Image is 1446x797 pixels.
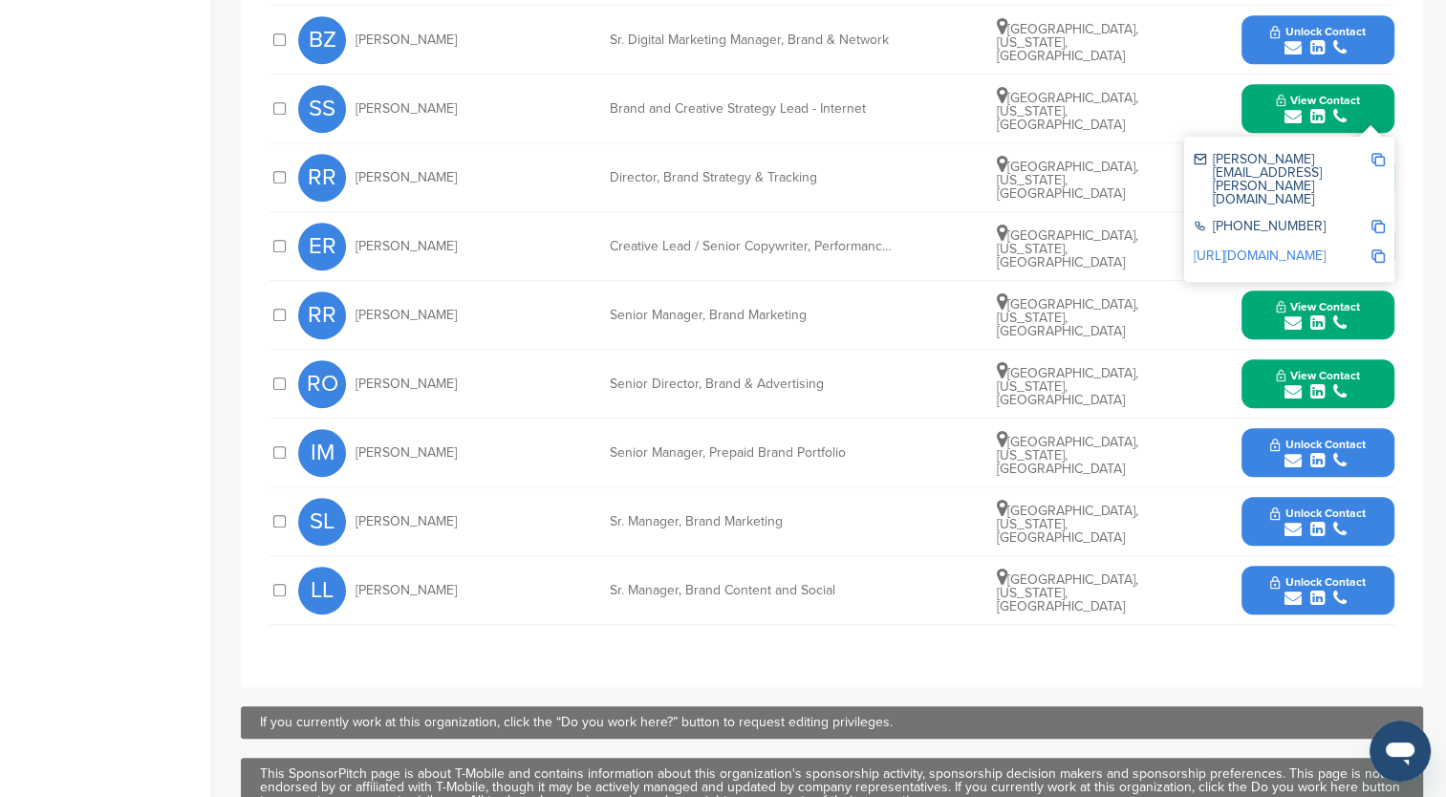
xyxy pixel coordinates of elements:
[1270,438,1365,451] span: Unlock Contact
[1270,506,1365,520] span: Unlock Contact
[1370,721,1431,782] iframe: Button to launch messaging window
[1247,424,1388,482] button: Unlock Contact
[1371,153,1385,166] img: Copy
[356,515,457,528] span: [PERSON_NAME]
[610,446,896,460] div: Senior Manager, Prepaid Brand Portfolio
[1253,287,1383,344] button: View Contact
[997,21,1138,64] span: [GEOGRAPHIC_DATA], [US_STATE], [GEOGRAPHIC_DATA]
[1371,220,1385,233] img: Copy
[356,377,457,391] span: [PERSON_NAME]
[610,584,896,597] div: Sr. Manager, Brand Content and Social
[997,90,1138,133] span: [GEOGRAPHIC_DATA], [US_STATE], [GEOGRAPHIC_DATA]
[298,429,346,477] span: IM
[610,240,896,253] div: Creative Lead / Senior Copywriter, Performance & Optimization, Brand & Experience
[1194,248,1326,264] a: [URL][DOMAIN_NAME]
[997,159,1138,202] span: [GEOGRAPHIC_DATA], [US_STATE], [GEOGRAPHIC_DATA]
[610,171,896,184] div: Director, Brand Strategy & Tracking
[260,716,1404,729] div: If you currently work at this organization, click the “Do you work here?” button to request editi...
[1253,80,1383,138] button: View Contact
[298,85,346,133] span: SS
[997,227,1138,270] span: [GEOGRAPHIC_DATA], [US_STATE], [GEOGRAPHIC_DATA]
[298,291,346,339] span: RR
[298,154,346,202] span: RR
[298,223,346,270] span: ER
[1276,369,1360,382] span: View Contact
[298,360,346,408] span: RO
[997,434,1138,477] span: [GEOGRAPHIC_DATA], [US_STATE], [GEOGRAPHIC_DATA]
[356,309,457,322] span: [PERSON_NAME]
[356,102,457,116] span: [PERSON_NAME]
[610,33,896,47] div: Sr. Digital Marketing Manager, Brand & Network
[1270,25,1365,38] span: Unlock Contact
[356,171,457,184] span: [PERSON_NAME]
[997,365,1138,408] span: [GEOGRAPHIC_DATA], [US_STATE], [GEOGRAPHIC_DATA]
[610,102,896,116] div: Brand and Creative Strategy Lead - Internet
[997,571,1138,614] span: [GEOGRAPHIC_DATA], [US_STATE], [GEOGRAPHIC_DATA]
[610,515,896,528] div: Sr. Manager, Brand Marketing
[997,503,1138,546] span: [GEOGRAPHIC_DATA], [US_STATE], [GEOGRAPHIC_DATA]
[356,446,457,460] span: [PERSON_NAME]
[1276,94,1360,107] span: View Contact
[1253,355,1383,413] button: View Contact
[1276,300,1360,313] span: View Contact
[610,377,896,391] div: Senior Director, Brand & Advertising
[1270,575,1365,589] span: Unlock Contact
[356,33,457,47] span: [PERSON_NAME]
[356,240,457,253] span: [PERSON_NAME]
[1194,153,1370,206] div: [PERSON_NAME][EMAIL_ADDRESS][PERSON_NAME][DOMAIN_NAME]
[298,567,346,614] span: LL
[298,16,346,64] span: BZ
[298,498,346,546] span: SL
[1194,220,1370,236] div: [PHONE_NUMBER]
[1247,11,1388,69] button: Unlock Contact
[997,296,1138,339] span: [GEOGRAPHIC_DATA], [US_STATE], [GEOGRAPHIC_DATA]
[1371,249,1385,263] img: Copy
[356,584,457,597] span: [PERSON_NAME]
[610,309,896,322] div: Senior Manager, Brand Marketing
[1247,562,1388,619] button: Unlock Contact
[1247,493,1388,550] button: Unlock Contact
